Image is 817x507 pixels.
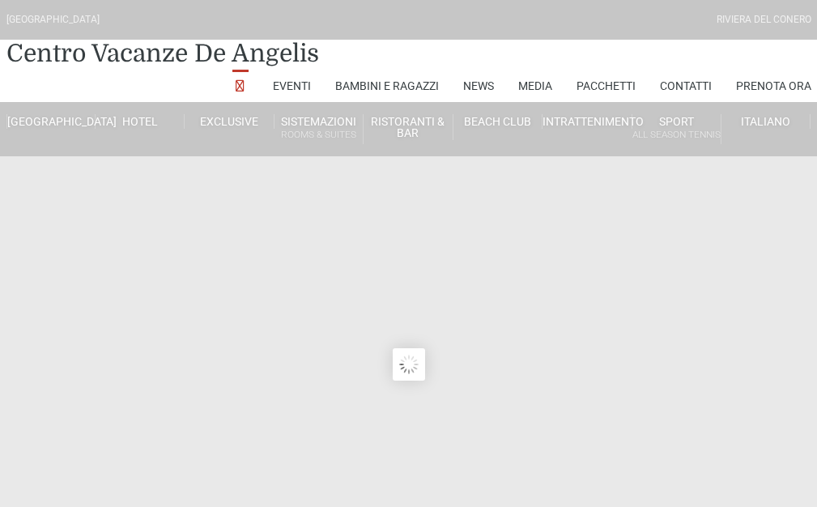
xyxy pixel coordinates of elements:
small: All Season Tennis [632,127,721,143]
a: Intrattenimento [543,114,632,129]
a: Beach Club [453,114,543,129]
a: Exclusive [185,114,274,129]
a: Media [518,70,552,102]
span: Italiano [741,115,790,128]
a: Italiano [721,114,811,129]
a: Hotel [96,114,185,129]
a: Prenota Ora [736,70,811,102]
small: Rooms & Suites [274,127,363,143]
a: SportAll Season Tennis [632,114,721,144]
a: Eventi [273,70,311,102]
a: Centro Vacanze De Angelis [6,37,319,70]
a: SistemazioniRooms & Suites [274,114,364,144]
a: Pacchetti [577,70,636,102]
div: Riviera Del Conero [717,12,811,28]
a: Contatti [660,70,712,102]
div: [GEOGRAPHIC_DATA] [6,12,100,28]
a: Ristoranti & Bar [364,114,453,140]
a: [GEOGRAPHIC_DATA] [6,114,96,129]
a: News [463,70,494,102]
a: Bambini e Ragazzi [335,70,439,102]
